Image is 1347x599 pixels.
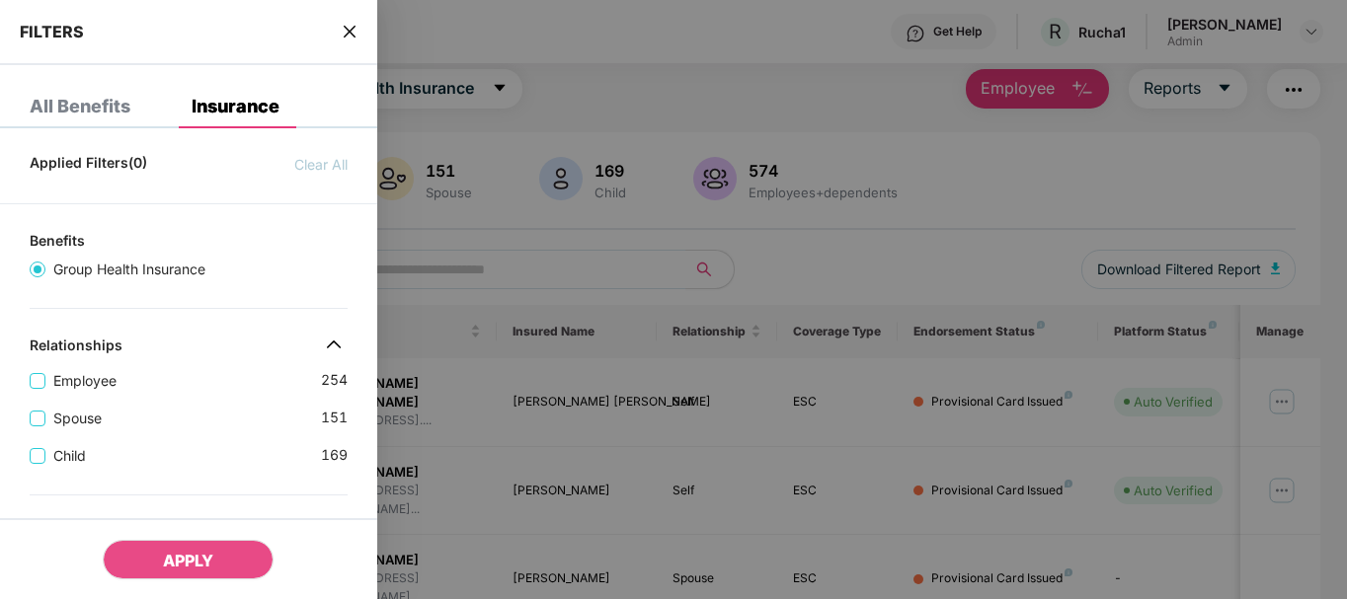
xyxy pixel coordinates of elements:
span: 169 [321,444,348,467]
span: Applied Filters(0) [30,154,147,176]
span: 151 [321,407,348,429]
button: APPLY [103,540,274,579]
div: All Benefits [30,97,130,116]
span: Clear All [294,154,348,176]
span: Child [45,445,94,467]
span: Group Health Insurance [45,259,213,280]
div: Relationships [30,337,122,360]
span: 254 [321,369,348,392]
span: FILTERS [20,22,84,41]
span: APPLY [163,551,213,570]
span: close [342,22,357,41]
span: Employee [45,370,124,392]
div: Insurance [192,97,279,116]
img: svg+xml;base64,PHN2ZyB4bWxucz0iaHR0cDovL3d3dy53My5vcmcvMjAwMC9zdmciIHdpZHRoPSIzMiIgaGVpZ2h0PSIzMi... [318,329,350,360]
img: svg+xml;base64,PHN2ZyB4bWxucz0iaHR0cDovL3d3dy53My5vcmcvMjAwMC9zdmciIHdpZHRoPSIzMiIgaGVpZ2h0PSIzMi... [318,515,350,547]
span: Spouse [45,408,110,429]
